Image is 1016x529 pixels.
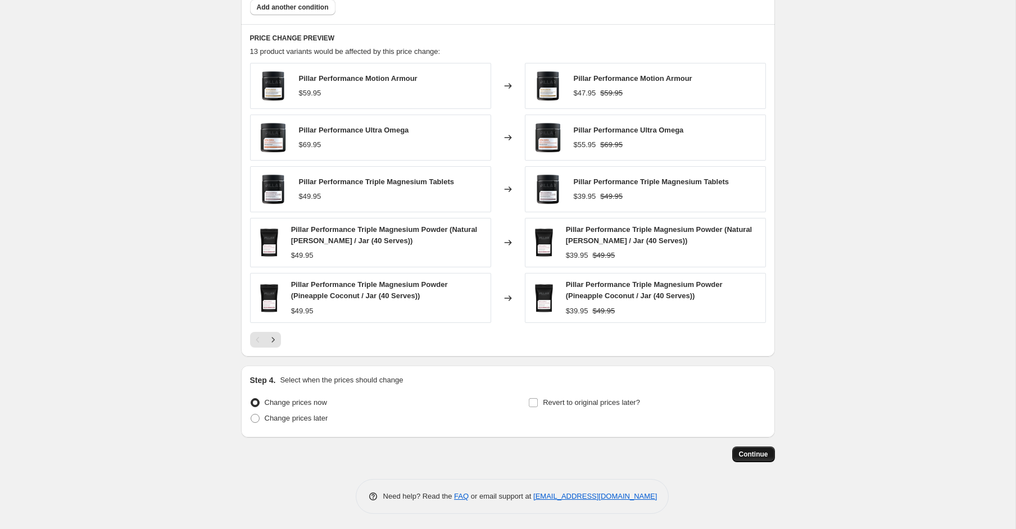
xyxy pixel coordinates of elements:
div: $49.95 [299,191,321,202]
span: Revert to original prices later? [543,398,640,407]
img: Pillar_MotionArmour_60Caps_80x.webp [531,69,565,103]
span: Pillar Performance Triple Magnesium Tablets [299,177,454,186]
div: $39.95 [566,305,588,317]
span: Add another condition [257,3,329,12]
span: Pillar Performance Triple Magnesium Powder (Natural [PERSON_NAME] / Jar (40 Serves)) [291,225,478,245]
div: $55.95 [574,139,596,151]
span: Pillar Performance Motion Armour [574,74,692,83]
button: Next [265,332,281,348]
a: FAQ [454,492,469,500]
div: $39.95 [574,191,596,202]
strike: $49.95 [592,250,615,261]
a: [EMAIL_ADDRESS][DOMAIN_NAME] [533,492,657,500]
span: Pillar Performance Triple Magnesium Tablets [574,177,729,186]
span: Pillar Performance Ultra Omega [574,126,684,134]
div: $69.95 [299,139,321,151]
img: Pillar_TripleMagnesium_90Caps_80x.webp [256,172,290,206]
img: Pillar_TripleMagnesium_200g_NaturalBerry_Pouch_80x.webp [256,281,282,315]
span: Pillar Performance Motion Armour [299,74,418,83]
div: $47.95 [574,88,596,99]
h2: Step 4. [250,375,276,386]
div: $39.95 [566,250,588,261]
div: $49.95 [291,305,314,317]
nav: Pagination [250,332,281,348]
strike: $69.95 [600,139,623,151]
span: Pillar Performance Triple Magnesium Powder (Pineapple Coconut / Jar (40 Serves)) [566,280,723,300]
img: Pillar_TripleMagnesium_200g_NaturalBerry_Pouch_80x.webp [531,281,557,315]
img: Pillar_Ultra-Omega_90capsules_Orange_80x.webp [256,121,290,154]
span: Need help? Read the [383,492,455,500]
strike: $49.95 [592,305,615,317]
img: Pillar_Ultra-Omega_90capsules_Orange_80x.webp [531,121,565,154]
img: Pillar_TripleMagnesium_200g_NaturalBerry_Pouch_80x.webp [531,226,557,259]
span: Continue [739,450,768,459]
strike: $59.95 [600,88,623,99]
img: Pillar_TripleMagnesium_200g_NaturalBerry_Pouch_80x.webp [256,226,282,259]
p: Select when the prices should change [280,375,403,386]
button: Continue [732,446,775,462]
span: or email support at [469,492,533,500]
strike: $49.95 [600,191,623,202]
img: Pillar_TripleMagnesium_90Caps_80x.webp [531,172,565,206]
span: Pillar Performance Ultra Omega [299,126,409,134]
span: 13 product variants would be affected by this price change: [250,47,441,56]
span: Change prices now [265,398,327,407]
span: Pillar Performance Triple Magnesium Powder (Natural [PERSON_NAME] / Jar (40 Serves)) [566,225,752,245]
h6: PRICE CHANGE PREVIEW [250,34,766,43]
div: $59.95 [299,88,321,99]
img: Pillar_MotionArmour_60Caps_80x.webp [256,69,290,103]
div: $49.95 [291,250,314,261]
span: Change prices later [265,414,328,422]
span: Pillar Performance Triple Magnesium Powder (Pineapple Coconut / Jar (40 Serves)) [291,280,448,300]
